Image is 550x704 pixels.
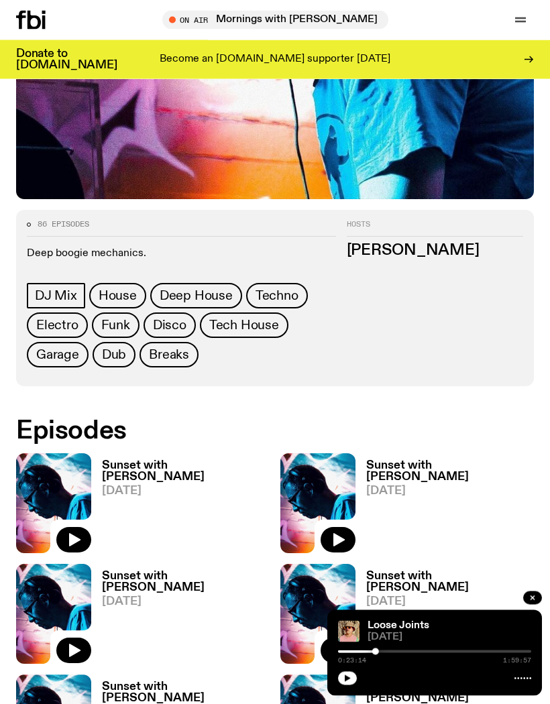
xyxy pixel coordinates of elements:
[102,348,126,363] span: Dub
[256,289,298,304] span: Techno
[347,244,524,259] h3: [PERSON_NAME]
[368,620,429,631] a: Loose Joints
[16,48,117,71] h3: Donate to [DOMAIN_NAME]
[368,632,531,642] span: [DATE]
[102,486,270,497] span: [DATE]
[101,318,130,333] span: Funk
[27,284,85,309] a: DJ Mix
[16,565,91,664] img: Simon Caldwell stands side on, looking downwards. He has headphones on. Behind him is a brightly ...
[366,597,534,608] span: [DATE]
[200,313,288,339] a: Tech House
[140,343,199,368] a: Breaks
[36,348,79,363] span: Garage
[102,461,270,483] h3: Sunset with [PERSON_NAME]
[102,571,270,594] h3: Sunset with [PERSON_NAME]
[149,348,189,363] span: Breaks
[93,343,135,368] a: Dub
[338,657,366,664] span: 0:23:14
[27,313,88,339] a: Electro
[91,461,270,554] a: Sunset with [PERSON_NAME][DATE]
[503,657,531,664] span: 1:59:57
[347,221,524,237] h2: Hosts
[153,318,186,333] span: Disco
[89,284,146,309] a: House
[355,571,534,664] a: Sunset with [PERSON_NAME][DATE]
[92,313,140,339] a: Funk
[366,461,534,483] h3: Sunset with [PERSON_NAME]
[27,343,89,368] a: Garage
[102,597,270,608] span: [DATE]
[36,318,78,333] span: Electro
[209,318,279,333] span: Tech House
[355,461,534,554] a: Sunset with [PERSON_NAME][DATE]
[280,454,355,554] img: Simon Caldwell stands side on, looking downwards. He has headphones on. Behind him is a brightly ...
[99,289,137,304] span: House
[366,486,534,497] span: [DATE]
[160,54,390,66] p: Become an [DOMAIN_NAME] supporter [DATE]
[246,284,308,309] a: Techno
[35,289,77,304] span: DJ Mix
[160,289,233,304] span: Deep House
[150,284,242,309] a: Deep House
[366,571,534,594] h3: Sunset with [PERSON_NAME]
[162,11,388,30] button: On AirMornings with [PERSON_NAME]
[16,454,91,554] img: Simon Caldwell stands side on, looking downwards. He has headphones on. Behind him is a brightly ...
[144,313,196,339] a: Disco
[27,248,336,261] p: Deep boogie mechanics.
[38,221,89,229] span: 86 episodes
[16,419,534,443] h2: Episodes
[280,565,355,664] img: Simon Caldwell stands side on, looking downwards. He has headphones on. Behind him is a brightly ...
[338,621,360,642] img: Tyson stands in front of a paperbark tree wearing orange sunglasses, a suede bucket hat and a pin...
[91,571,270,664] a: Sunset with [PERSON_NAME][DATE]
